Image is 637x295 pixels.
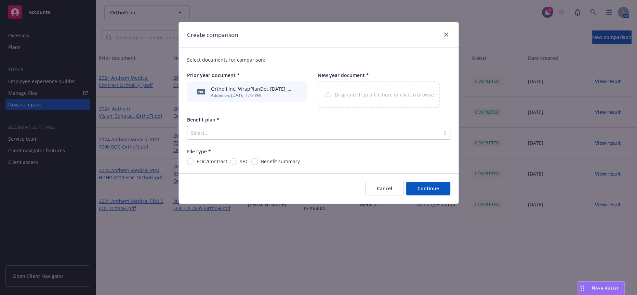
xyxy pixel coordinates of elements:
[318,81,440,108] div: Drag and drop a file here or click to browse
[251,158,258,165] input: Benefit summary
[366,182,403,195] button: Cancel
[240,158,249,165] span: SBC
[197,158,227,165] span: EOC/Contract
[230,158,237,165] input: SBC
[187,56,450,63] p: Select documents for comparison:
[187,148,211,155] span: File type *
[187,158,194,165] input: EOC/Contract
[294,88,300,95] button: archive file
[261,158,300,165] span: Benefit summary
[211,92,292,98] div: Added on: [DATE] 1:19 PM
[187,72,240,78] span: Prior year document *
[187,30,238,39] h1: Create comparison
[187,116,220,123] span: Benefit plan *
[197,89,205,94] span: pdf
[211,85,292,92] div: Orthofi Inc. WrapPlanDoc [DATE]_Final_Signed (1).pdf
[406,182,450,195] button: Continue
[578,281,625,295] button: Nova Assist
[578,282,586,295] div: Drag to move
[442,30,450,39] a: close
[592,285,619,291] span: Nova Assist
[318,72,369,78] span: New year document *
